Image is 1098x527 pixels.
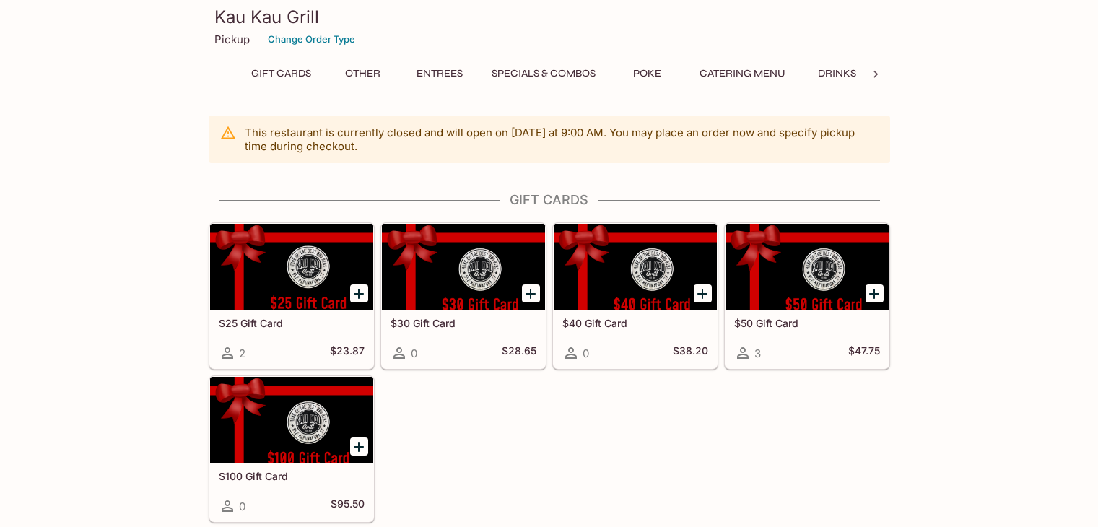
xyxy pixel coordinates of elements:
span: 0 [239,500,245,513]
button: Catering Menu [692,64,793,84]
h5: $95.50 [331,497,365,515]
a: $100 Gift Card0$95.50 [209,376,374,522]
button: Entrees [407,64,472,84]
a: $50 Gift Card3$47.75 [725,223,889,369]
div: $30 Gift Card [382,224,545,310]
p: This restaurant is currently closed and will open on [DATE] at 9:00 AM . You may place an order n... [245,126,879,153]
div: $40 Gift Card [554,224,717,310]
h5: $28.65 [502,344,536,362]
button: Add $100 Gift Card [350,437,368,456]
button: Other [331,64,396,84]
h5: $38.20 [673,344,708,362]
h5: $100 Gift Card [219,470,365,482]
h5: $50 Gift Card [734,317,880,329]
a: $25 Gift Card2$23.87 [209,223,374,369]
p: Pickup [214,32,250,46]
button: Poke [615,64,680,84]
button: Add $30 Gift Card [522,284,540,302]
div: $25 Gift Card [210,224,373,310]
h5: $40 Gift Card [562,317,708,329]
span: 2 [239,347,245,360]
h5: $47.75 [848,344,880,362]
button: Add $50 Gift Card [866,284,884,302]
div: $100 Gift Card [210,377,373,463]
h5: $25 Gift Card [219,317,365,329]
span: 3 [754,347,761,360]
button: Drinks [805,64,870,84]
button: Add $25 Gift Card [350,284,368,302]
div: $50 Gift Card [726,224,889,310]
a: $40 Gift Card0$38.20 [553,223,718,369]
span: 0 [411,347,417,360]
h3: Kau Kau Grill [214,6,884,28]
a: $30 Gift Card0$28.65 [381,223,546,369]
h5: $23.87 [330,344,365,362]
button: Change Order Type [261,28,362,51]
h4: Gift Cards [209,192,890,208]
h5: $30 Gift Card [391,317,536,329]
button: Add $40 Gift Card [694,284,712,302]
button: Gift Cards [243,64,319,84]
span: 0 [583,347,589,360]
button: Specials & Combos [484,64,604,84]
